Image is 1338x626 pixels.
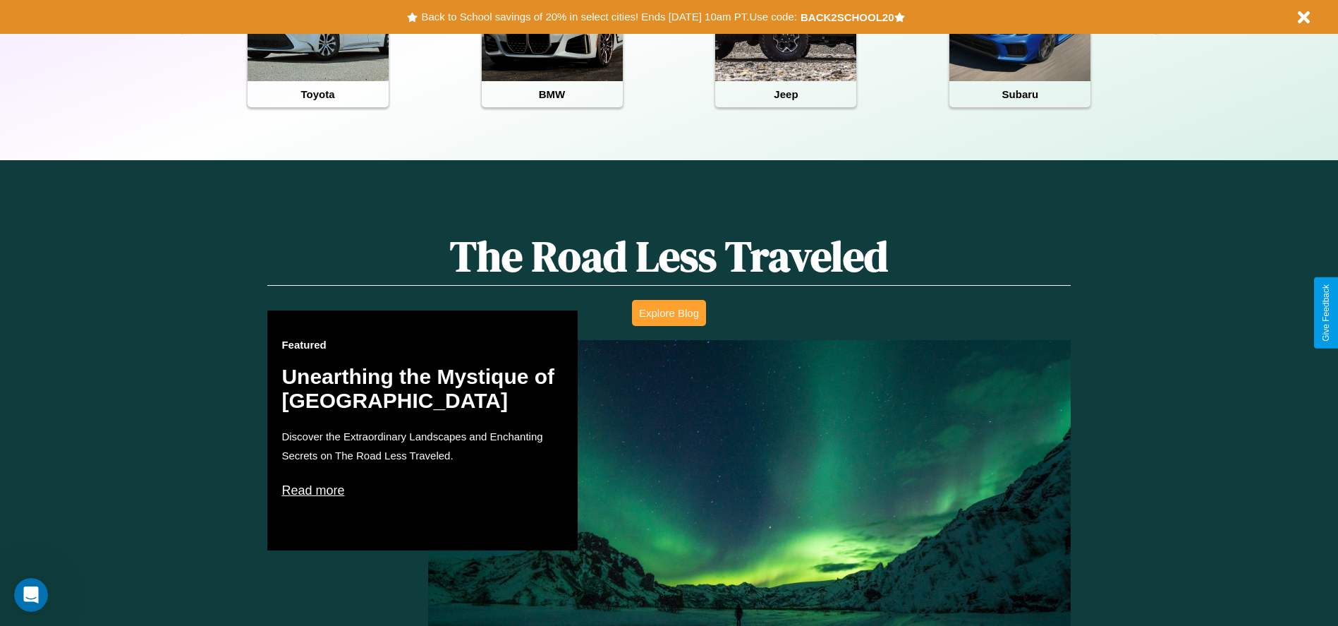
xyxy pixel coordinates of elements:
[14,578,48,612] iframe: Intercom live chat
[418,7,800,27] button: Back to School savings of 20% in select cities! Ends [DATE] 10am PT.Use code:
[632,300,706,326] button: Explore Blog
[267,227,1070,286] h1: The Road Less Traveled
[801,11,894,23] b: BACK2SCHOOL20
[715,81,856,107] h4: Jeep
[1321,284,1331,342] div: Give Feedback
[482,81,623,107] h4: BMW
[281,339,564,351] h3: Featured
[281,365,564,413] h2: Unearthing the Mystique of [GEOGRAPHIC_DATA]
[949,81,1090,107] h4: Subaru
[248,81,389,107] h4: Toyota
[281,427,564,465] p: Discover the Extraordinary Landscapes and Enchanting Secrets on The Road Less Traveled.
[281,479,564,502] p: Read more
